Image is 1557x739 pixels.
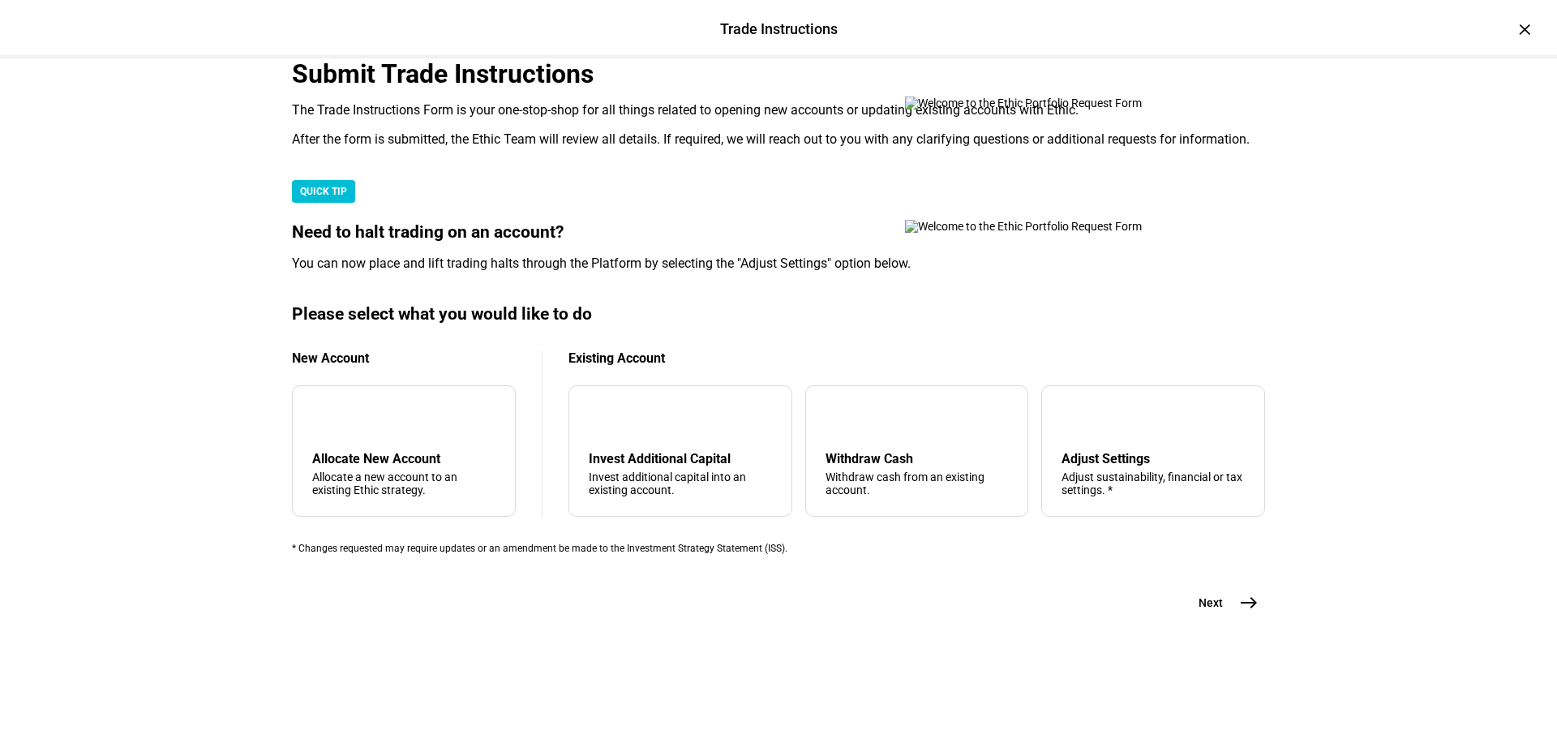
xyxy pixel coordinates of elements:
[1062,470,1245,496] div: Adjust sustainability, financial or tax settings. *
[568,350,1265,366] div: Existing Account
[292,58,1265,89] div: Submit Trade Instructions
[1062,451,1245,466] div: Adjust Settings
[315,409,335,428] mat-icon: add
[905,97,1197,110] img: Welcome to the Ethic Portfolio Request Form
[292,102,1265,118] div: The Trade Instructions Form is your one-stop-shop for all things related to opening new accounts ...
[292,543,1265,554] div: * Changes requested may require updates or an amendment be made to the Investment Strategy Statem...
[1512,16,1538,42] div: ×
[592,409,611,428] mat-icon: arrow_downward
[589,470,772,496] div: Invest additional capital into an existing account.
[720,19,838,40] div: Trade Instructions
[292,350,516,366] div: New Account
[589,451,772,466] div: Invest Additional Capital
[829,409,848,428] mat-icon: arrow_upward
[1239,593,1259,612] mat-icon: east
[1062,406,1087,432] mat-icon: tune
[292,131,1265,148] div: After the form is submitted, the Ethic Team will review all details. If required, we will reach o...
[292,256,1265,272] div: You can now place and lift trading halts through the Platform by selecting the "Adjust Settings" ...
[292,304,1265,324] div: Please select what you would like to do
[1179,586,1265,619] button: Next
[292,222,1265,243] div: Need to halt trading on an account?
[312,451,495,466] div: Allocate New Account
[292,180,355,203] div: QUICK TIP
[905,220,1197,233] img: Welcome to the Ethic Portfolio Request Form
[312,470,495,496] div: Allocate a new account to an existing Ethic strategy.
[1199,595,1223,611] span: Next
[826,470,1009,496] div: Withdraw cash from an existing account.
[826,451,1009,466] div: Withdraw Cash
